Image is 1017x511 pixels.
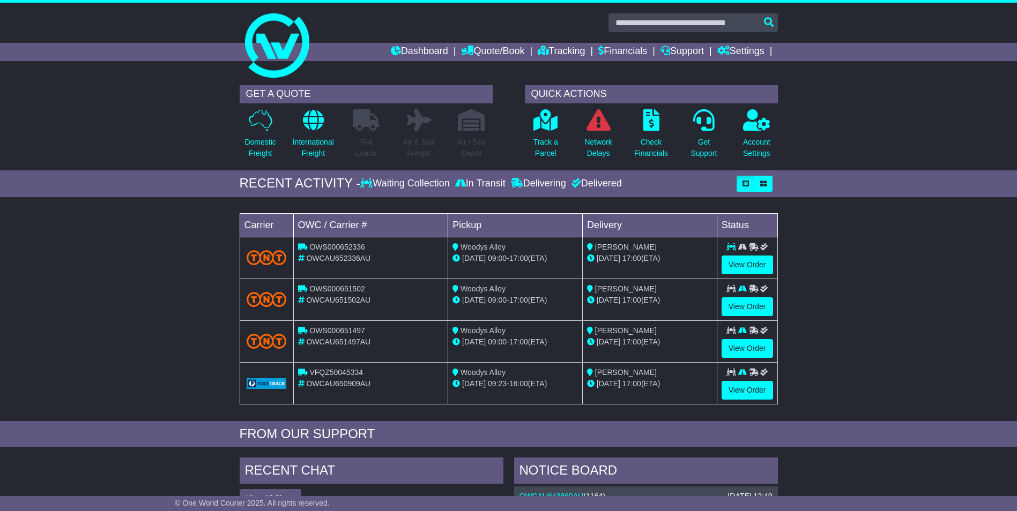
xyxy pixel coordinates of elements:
[309,243,365,251] span: OWS000652336
[587,336,712,348] div: (ETA)
[587,253,712,264] div: (ETA)
[452,378,578,389] div: - (ETA)
[306,379,370,388] span: OWCAU650909AU
[309,326,365,335] span: OWS000651497
[240,85,493,103] div: GET A QUOTE
[461,243,506,251] span: Woodys Alloy
[244,137,276,159] p: Domestic Freight
[461,284,506,293] span: Woodys Alloy
[597,337,620,346] span: [DATE]
[462,337,486,346] span: [DATE]
[488,254,507,262] span: 09:00
[509,379,528,388] span: 16:00
[533,109,559,165] a: Track aParcel
[244,109,276,165] a: DomesticFreight
[448,213,583,237] td: Pickup
[403,137,435,159] p: Air & Sea Freight
[306,337,370,346] span: OWCAU651497AU
[360,178,452,190] div: Waiting Collection
[452,253,578,264] div: - (ETA)
[240,457,503,486] div: RECENT CHAT
[488,379,507,388] span: 09:23
[584,137,612,159] p: Network Delays
[488,337,507,346] span: 09:00
[598,43,647,61] a: Financials
[743,109,771,165] a: AccountSettings
[717,213,777,237] td: Status
[597,379,620,388] span: [DATE]
[240,489,301,508] button: View All Chats
[722,297,773,316] a: View Order
[488,296,507,304] span: 09:00
[597,254,620,262] span: [DATE]
[595,284,657,293] span: [PERSON_NAME]
[247,292,287,306] img: TNT_Domestic.png
[175,499,330,507] span: © One World Courier 2025. All rights reserved.
[584,109,612,165] a: NetworkDelays
[461,326,506,335] span: Woodys Alloy
[587,378,712,389] div: (ETA)
[309,368,363,377] span: VFQZ50045334
[582,213,717,237] td: Delivery
[514,457,778,486] div: NOTICE BOARD
[247,334,287,348] img: TNT_Domestic.png
[595,368,657,377] span: [PERSON_NAME]
[353,137,380,159] p: Full Loads
[622,337,641,346] span: 17:00
[691,137,717,159] p: Get Support
[452,295,578,306] div: - (ETA)
[525,85,778,103] div: QUICK ACTIONS
[519,492,773,501] div: ( )
[622,379,641,388] span: 17:00
[247,250,287,265] img: TNT_Domestic.png
[595,243,657,251] span: [PERSON_NAME]
[509,337,528,346] span: 17:00
[509,254,528,262] span: 17:00
[538,43,585,61] a: Tracking
[722,381,773,400] a: View Order
[622,296,641,304] span: 17:00
[728,492,772,501] div: [DATE] 12:49
[462,296,486,304] span: [DATE]
[587,295,712,306] div: (ETA)
[309,284,365,293] span: OWS000651502
[240,213,293,237] td: Carrier
[509,296,528,304] span: 17:00
[247,378,287,389] img: GetCarrierServiceLogo
[595,326,657,335] span: [PERSON_NAME]
[306,296,370,304] span: OWCAU651502AU
[462,254,486,262] span: [DATE]
[722,255,773,274] a: View Order
[743,137,770,159] p: Account Settings
[293,213,448,237] td: OWC / Carrier #
[717,43,764,61] a: Settings
[660,43,704,61] a: Support
[586,492,603,500] span: 1164
[722,339,773,358] a: View Order
[306,254,370,262] span: OWCAU652336AU
[452,336,578,348] div: - (ETA)
[519,492,584,500] a: OWCAU643860AU
[508,178,569,190] div: Delivering
[240,176,361,191] div: RECENT ACTIVITY -
[292,109,335,165] a: InternationalFreight
[391,43,448,61] a: Dashboard
[533,137,558,159] p: Track a Parcel
[597,296,620,304] span: [DATE]
[293,137,334,159] p: International Freight
[452,178,508,190] div: In Transit
[457,137,486,159] p: Air / Sea Depot
[634,137,668,159] p: Check Financials
[634,109,669,165] a: CheckFinancials
[690,109,717,165] a: GetSupport
[461,43,524,61] a: Quote/Book
[622,254,641,262] span: 17:00
[461,368,506,377] span: Woodys Alloy
[462,379,486,388] span: [DATE]
[569,178,622,190] div: Delivered
[240,426,778,442] div: FROM OUR SUPPORT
